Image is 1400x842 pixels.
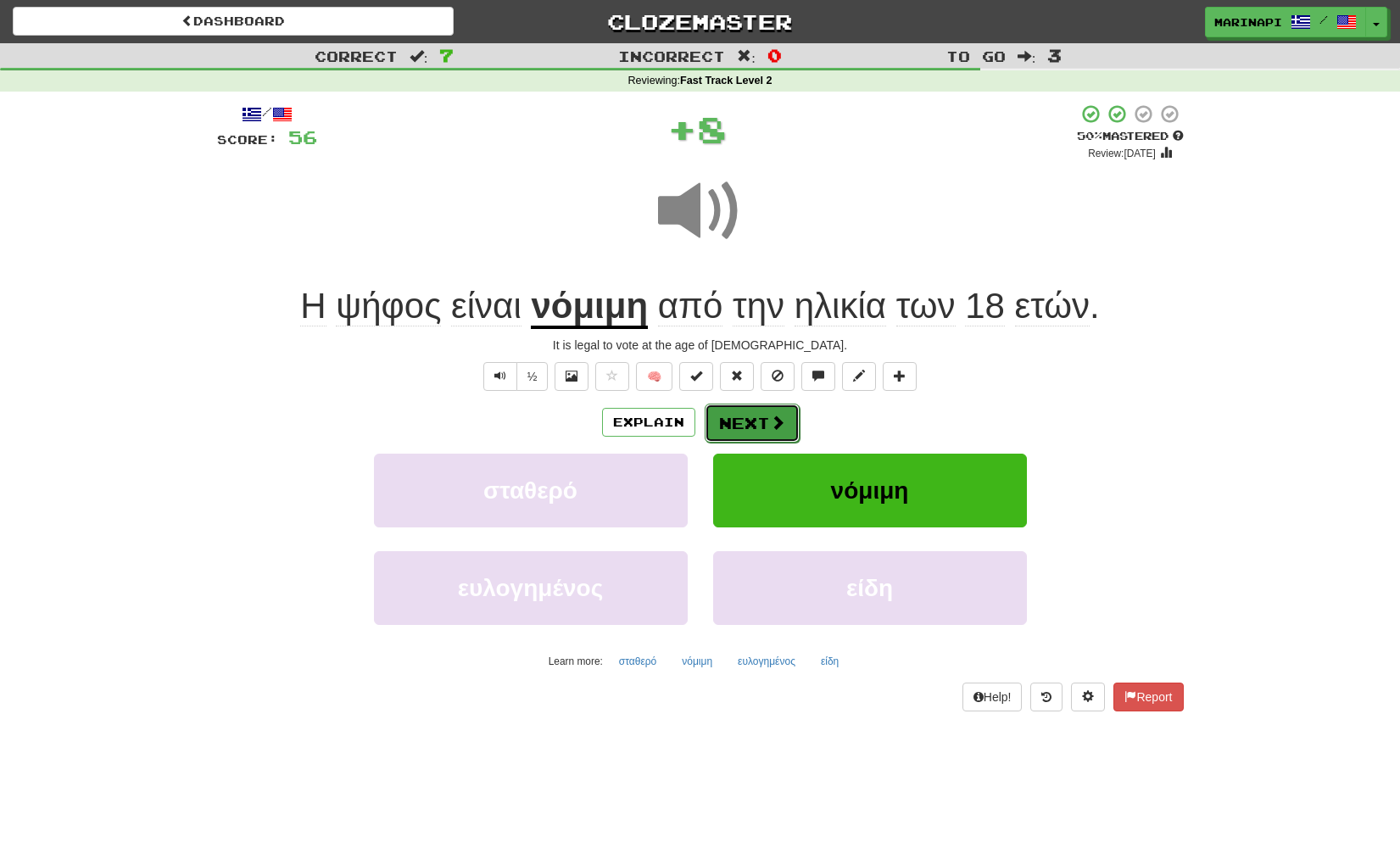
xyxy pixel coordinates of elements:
[217,337,1184,354] div: It is legal to vote at the age of [DEMOGRAPHIC_DATA].
[439,45,454,65] span: 7
[733,286,784,326] span: την
[1077,129,1102,142] span: 50 %
[610,649,666,674] button: σταθερό
[374,551,688,625] button: ευλογημένος
[549,655,603,667] small: Learn more:
[767,45,782,65] span: 0
[812,649,848,674] button: είδη
[1015,286,1090,326] span: ετών
[1205,7,1366,37] a: marinapi /
[480,362,549,391] div: Text-to-speech controls
[1047,45,1062,65] span: 3
[483,477,577,504] span: σταθερό
[962,683,1023,711] button: Help!
[737,49,756,64] span: :
[1113,683,1183,711] button: Report
[336,286,441,326] span: ψήφος
[1319,14,1328,25] span: /
[896,286,956,326] span: των
[458,575,604,601] span: ευλογημένος
[595,362,629,391] button: Favorite sentence (alt+f)
[1088,148,1156,159] small: Review: [DATE]
[1077,129,1184,144] div: Mastered
[795,286,886,326] span: ηλικία
[720,362,754,391] button: Reset to 0% Mastered (alt+r)
[288,126,317,148] span: 56
[300,286,326,326] span: Η
[965,286,1005,326] span: 18
[679,362,713,391] button: Set this sentence to 100% Mastered (alt+m)
[883,362,917,391] button: Add to collection (alt+a)
[667,103,697,154] span: +
[697,108,727,150] span: 8
[713,454,1027,527] button: νόμιμη
[713,551,1027,625] button: είδη
[217,132,278,147] span: Score:
[374,454,688,527] button: σταθερό
[516,362,549,391] button: ½
[315,47,398,64] span: Correct
[1214,14,1282,30] span: marinapi
[761,362,795,391] button: Ignore sentence (alt+i)
[410,49,428,64] span: :
[946,47,1006,64] span: To go
[618,47,725,64] span: Incorrect
[217,103,317,125] div: /
[483,362,517,391] button: Play sentence audio (ctl+space)
[842,362,876,391] button: Edit sentence (alt+d)
[658,286,723,326] span: από
[636,362,672,391] button: 🧠
[13,7,454,36] a: Dashboard
[705,404,800,443] button: Next
[846,575,893,601] span: είδη
[451,286,522,326] span: είναι
[479,7,920,36] a: Clozemaster
[531,286,648,329] u: νόμιμη
[1018,49,1036,64] span: :
[648,286,1100,326] span: .
[728,649,805,674] button: ευλογημένος
[1030,683,1063,711] button: Round history (alt+y)
[602,408,695,437] button: Explain
[801,362,835,391] button: Discuss sentence (alt+u)
[555,362,588,391] button: Show image (alt+x)
[680,75,773,86] strong: Fast Track Level 2
[831,477,909,504] span: νόμιμη
[672,649,722,674] button: νόμιμη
